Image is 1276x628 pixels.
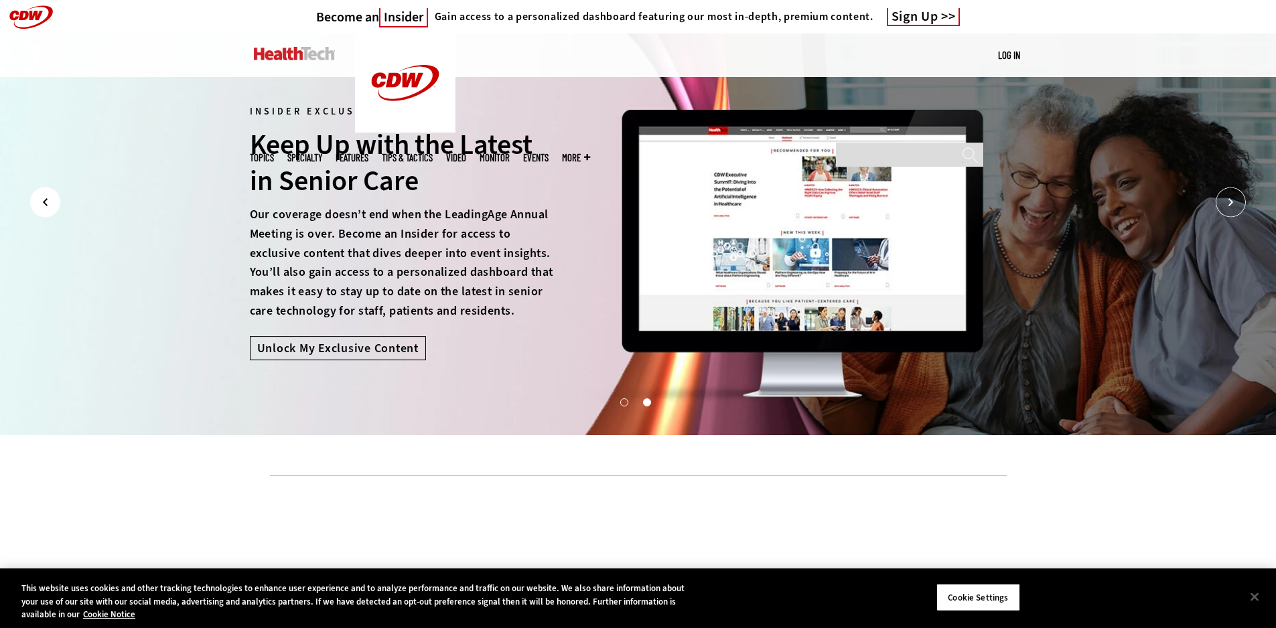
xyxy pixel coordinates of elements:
span: Insider [379,8,428,27]
span: More [562,153,590,163]
div: This website uses cookies and other tracking technologies to enhance user experience and to analy... [21,582,702,621]
a: Events [523,153,549,163]
a: Become anInsider [316,9,428,25]
a: Gain access to a personalized dashboard featuring our most in-depth, premium content. [428,10,873,23]
div: User menu [998,48,1020,62]
a: Unlock My Exclusive Content [250,336,426,360]
a: Sign Up [887,8,961,26]
a: Features [336,153,368,163]
img: Home [254,47,335,60]
iframe: advertisement [395,496,882,556]
button: 2 of 2 [643,398,650,405]
span: Topics [250,153,274,163]
button: Cookie Settings [936,583,1020,611]
h3: Become an [316,9,428,25]
p: Our coverage doesn’t end when the LeadingAge Annual Meeting is over. Become an Insider for access... [250,205,561,321]
div: Keep Up with the Latest in Senior Care [250,127,561,199]
button: Prev [30,187,60,218]
a: Tips & Tactics [382,153,433,163]
a: Video [446,153,466,163]
button: Close [1240,582,1269,611]
button: Next [1216,187,1246,218]
button: 1 of 2 [620,398,627,405]
span: Specialty [287,153,322,163]
a: Log in [998,49,1020,61]
a: MonITor [480,153,510,163]
h4: Gain access to a personalized dashboard featuring our most in-depth, premium content. [435,10,873,23]
a: CDW [355,122,455,136]
img: Home [355,33,455,133]
a: More information about your privacy [83,609,135,620]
